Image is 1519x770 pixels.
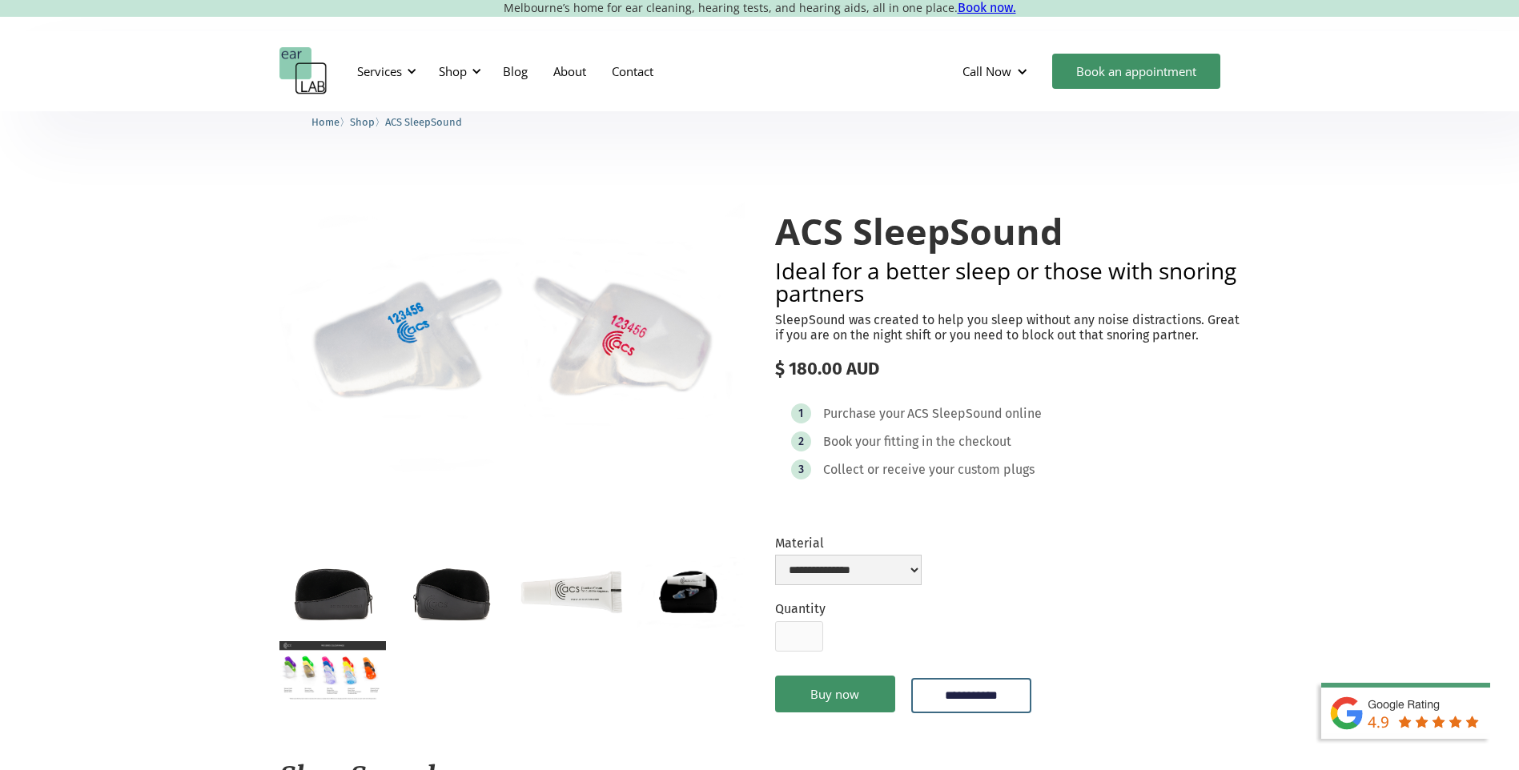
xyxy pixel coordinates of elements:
a: open lightbox [518,557,625,628]
a: Buy now [775,676,895,712]
a: open lightbox [279,179,745,502]
div: 3 [798,463,804,475]
a: Contact [599,48,666,94]
img: ACS SleepSound [279,179,745,502]
div: 1 [798,407,803,419]
a: Book an appointment [1052,54,1220,89]
li: 〉 [350,114,385,130]
a: Blog [490,48,540,94]
div: $ 180.00 AUD [775,359,1240,379]
a: home [279,47,328,95]
span: Shop [350,116,375,128]
span: Home [311,116,340,128]
div: Call Now [950,47,1044,95]
a: ACS SleepSound [385,114,462,129]
a: open lightbox [279,641,386,701]
a: About [540,48,599,94]
div: ACS SleepSound [907,406,1003,422]
div: Book your fitting in the checkout [823,434,1011,450]
div: Collect or receive your custom plugs [823,462,1035,478]
a: Shop [350,114,375,129]
p: SleepSound was created to help you sleep without any noise distractions. Great if you are on the ... [775,312,1240,343]
div: Call Now [962,63,1011,79]
label: Quantity [775,601,826,616]
div: Services [348,47,421,95]
span: ACS SleepSound [385,116,462,128]
a: Home [311,114,340,129]
h2: Ideal for a better sleep or those with snoring partners [775,259,1240,304]
div: Services [357,63,402,79]
li: 〉 [311,114,350,130]
div: Shop [429,47,486,95]
label: Material [775,535,922,551]
a: open lightbox [399,557,505,628]
div: 2 [798,435,804,447]
div: Purchase your [823,406,905,422]
div: online [1005,406,1042,422]
a: open lightbox [279,557,386,628]
div: Shop [439,63,467,79]
a: open lightbox [637,557,744,628]
h1: ACS SleepSound [775,211,1240,251]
